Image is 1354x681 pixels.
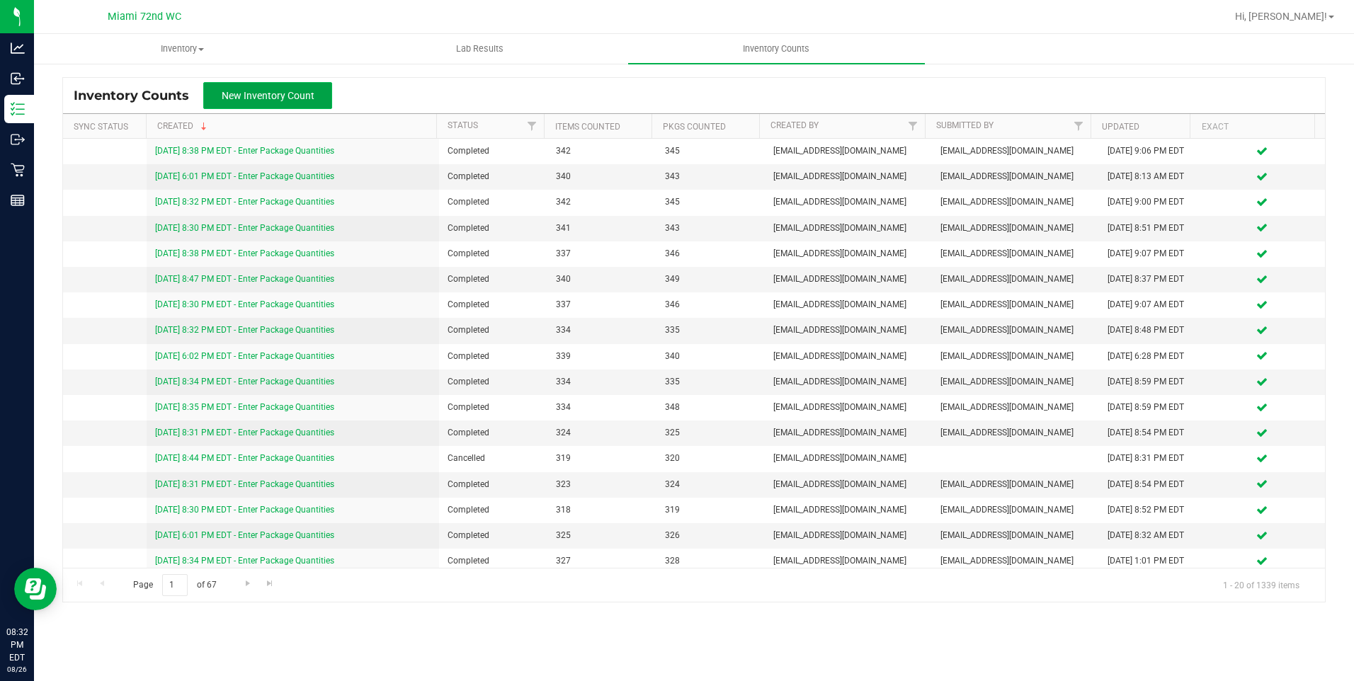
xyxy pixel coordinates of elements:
[155,325,334,335] a: [DATE] 8:32 PM EDT - Enter Package Quantities
[1108,503,1191,517] div: [DATE] 8:52 PM EDT
[108,11,181,23] span: Miami 72nd WC
[1108,144,1191,158] div: [DATE] 9:06 PM EDT
[157,121,210,131] a: Created
[448,401,539,414] span: Completed
[155,530,334,540] a: [DATE] 6:01 PM EDT - Enter Package Quantities
[724,42,829,55] span: Inventory Counts
[1108,452,1191,465] div: [DATE] 8:31 PM EDT
[1108,195,1191,209] div: [DATE] 9:00 PM EDT
[222,90,314,101] span: New Inventory Count
[940,478,1091,491] span: [EMAIL_ADDRESS][DOMAIN_NAME]
[448,478,539,491] span: Completed
[773,554,923,568] span: [EMAIL_ADDRESS][DOMAIN_NAME]
[773,375,923,389] span: [EMAIL_ADDRESS][DOMAIN_NAME]
[628,34,925,64] a: Inventory Counts
[940,222,1091,235] span: [EMAIL_ADDRESS][DOMAIN_NAME]
[665,478,756,491] span: 324
[773,144,923,158] span: [EMAIL_ADDRESS][DOMAIN_NAME]
[448,273,539,286] span: Completed
[448,298,539,311] span: Completed
[448,170,539,183] span: Completed
[448,324,539,337] span: Completed
[155,274,334,284] a: [DATE] 8:47 PM EDT - Enter Package Quantities
[940,350,1091,363] span: [EMAIL_ADDRESS][DOMAIN_NAME]
[74,88,203,103] span: Inventory Counts
[556,426,647,440] span: 324
[555,122,620,132] a: Items Counted
[556,350,647,363] span: 339
[6,626,28,664] p: 08:32 PM EDT
[665,222,756,235] span: 343
[1190,114,1314,139] th: Exact
[155,223,334,233] a: [DATE] 8:30 PM EDT - Enter Package Quantities
[936,120,994,130] a: Submitted By
[773,529,923,542] span: [EMAIL_ADDRESS][DOMAIN_NAME]
[901,114,925,138] a: Filter
[155,402,334,412] a: [DATE] 8:35 PM EDT - Enter Package Quantities
[11,41,25,55] inline-svg: Analytics
[155,146,334,156] a: [DATE] 8:38 PM EDT - Enter Package Quantities
[665,273,756,286] span: 349
[121,574,228,596] span: Page of 67
[773,401,923,414] span: [EMAIL_ADDRESS][DOMAIN_NAME]
[448,426,539,440] span: Completed
[770,120,819,130] a: Created By
[556,247,647,261] span: 337
[448,120,478,130] a: Status
[665,350,756,363] span: 340
[155,248,334,258] a: [DATE] 8:38 PM EDT - Enter Package Quantities
[155,171,334,181] a: [DATE] 6:01 PM EDT - Enter Package Quantities
[448,222,539,235] span: Completed
[773,298,923,311] span: [EMAIL_ADDRESS][DOMAIN_NAME]
[1108,247,1191,261] div: [DATE] 9:07 PM EDT
[556,554,647,568] span: 327
[940,247,1091,261] span: [EMAIL_ADDRESS][DOMAIN_NAME]
[773,273,923,286] span: [EMAIL_ADDRESS][DOMAIN_NAME]
[665,529,756,542] span: 326
[155,197,334,207] a: [DATE] 8:32 PM EDT - Enter Package Quantities
[1108,529,1191,542] div: [DATE] 8:32 AM EDT
[556,503,647,517] span: 318
[448,247,539,261] span: Completed
[155,556,334,566] a: [DATE] 8:34 PM EDT - Enter Package Quantities
[155,299,334,309] a: [DATE] 8:30 PM EDT - Enter Package Quantities
[665,144,756,158] span: 345
[556,298,647,311] span: 337
[1102,122,1139,132] a: Updated
[556,401,647,414] span: 334
[556,170,647,183] span: 340
[74,122,128,132] a: Sync Status
[448,529,539,542] span: Completed
[665,401,756,414] span: 348
[155,377,334,387] a: [DATE] 8:34 PM EDT - Enter Package Quantities
[773,324,923,337] span: [EMAIL_ADDRESS][DOMAIN_NAME]
[665,298,756,311] span: 346
[1108,324,1191,337] div: [DATE] 8:48 PM EDT
[940,375,1091,389] span: [EMAIL_ADDRESS][DOMAIN_NAME]
[260,574,280,593] a: Go to the last page
[1108,222,1191,235] div: [DATE] 8:51 PM EDT
[556,195,647,209] span: 342
[1108,401,1191,414] div: [DATE] 8:59 PM EDT
[1067,114,1091,138] a: Filter
[940,298,1091,311] span: [EMAIL_ADDRESS][DOMAIN_NAME]
[665,247,756,261] span: 346
[773,195,923,209] span: [EMAIL_ADDRESS][DOMAIN_NAME]
[35,42,330,55] span: Inventory
[556,452,647,465] span: 319
[14,568,57,610] iframe: Resource center
[1108,298,1191,311] div: [DATE] 9:07 AM EDT
[448,144,539,158] span: Completed
[556,324,647,337] span: 334
[665,195,756,209] span: 345
[773,452,923,465] span: [EMAIL_ADDRESS][DOMAIN_NAME]
[162,574,188,596] input: 1
[1108,478,1191,491] div: [DATE] 8:54 PM EDT
[940,324,1091,337] span: [EMAIL_ADDRESS][DOMAIN_NAME]
[1108,273,1191,286] div: [DATE] 8:37 PM EDT
[237,574,258,593] a: Go to the next page
[665,554,756,568] span: 328
[34,34,331,64] a: Inventory
[1235,11,1327,22] span: Hi, [PERSON_NAME]!
[940,170,1091,183] span: [EMAIL_ADDRESS][DOMAIN_NAME]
